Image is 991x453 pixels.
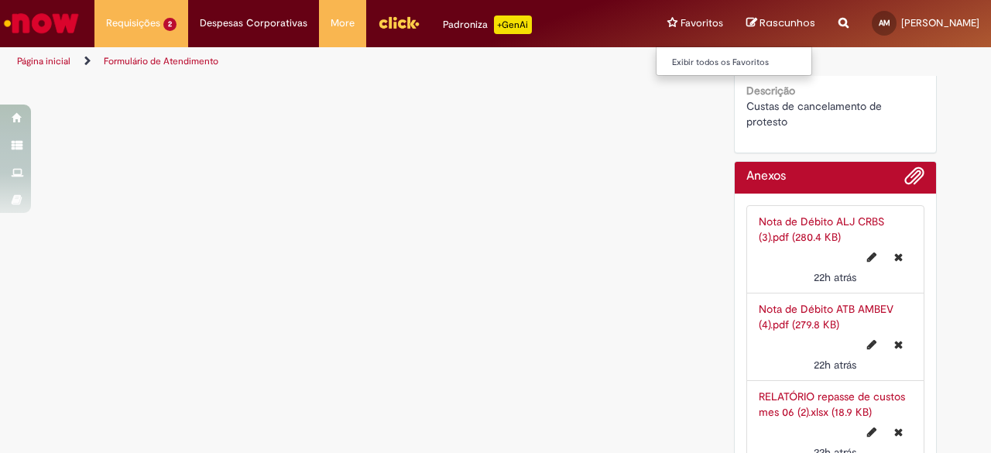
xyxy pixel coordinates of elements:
[885,420,912,444] button: Excluir RELATÓRIO repasse de custos mes 06 (2).xlsx
[746,84,795,98] b: Descrição
[858,420,886,444] button: Editar nome de arquivo RELATÓRIO repasse de custos mes 06 (2).xlsx
[17,55,70,67] a: Página inicial
[814,270,856,284] time: 30/09/2025 16:32:06
[746,16,815,31] a: Rascunhos
[12,47,649,76] ul: Trilhas de página
[494,15,532,34] p: +GenAi
[759,214,884,244] a: Nota de Débito ALJ CRBS (3).pdf (280.4 KB)
[814,270,856,284] span: 22h atrás
[760,15,815,30] span: Rascunhos
[746,99,885,129] span: Custas de cancelamento de protesto
[904,166,924,194] button: Adicionar anexos
[200,15,307,31] span: Despesas Corporativas
[2,8,81,39] img: ServiceNow
[657,54,827,71] a: Exibir todos os Favoritos
[656,46,812,76] ul: Favoritos
[331,15,355,31] span: More
[378,11,420,34] img: click_logo_yellow_360x200.png
[759,302,893,331] a: Nota de Débito ATB AMBEV (4).pdf (279.8 KB)
[106,15,160,31] span: Requisições
[681,15,723,31] span: Favoritos
[163,18,177,31] span: 2
[858,332,886,357] button: Editar nome de arquivo Nota de Débito ATB AMBEV (4).pdf
[885,332,912,357] button: Excluir Nota de Débito ATB AMBEV (4).pdf
[759,390,905,419] a: RELATÓRIO repasse de custos mes 06 (2).xlsx (18.9 KB)
[746,170,786,184] h2: Anexos
[858,245,886,269] button: Editar nome de arquivo Nota de Débito ALJ CRBS (3).pdf
[104,55,218,67] a: Formulário de Atendimento
[814,358,856,372] time: 30/09/2025 16:32:05
[814,358,856,372] span: 22h atrás
[443,15,532,34] div: Padroniza
[879,18,890,28] span: AM
[885,245,912,269] button: Excluir Nota de Débito ALJ CRBS (3).pdf
[901,16,979,29] span: [PERSON_NAME]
